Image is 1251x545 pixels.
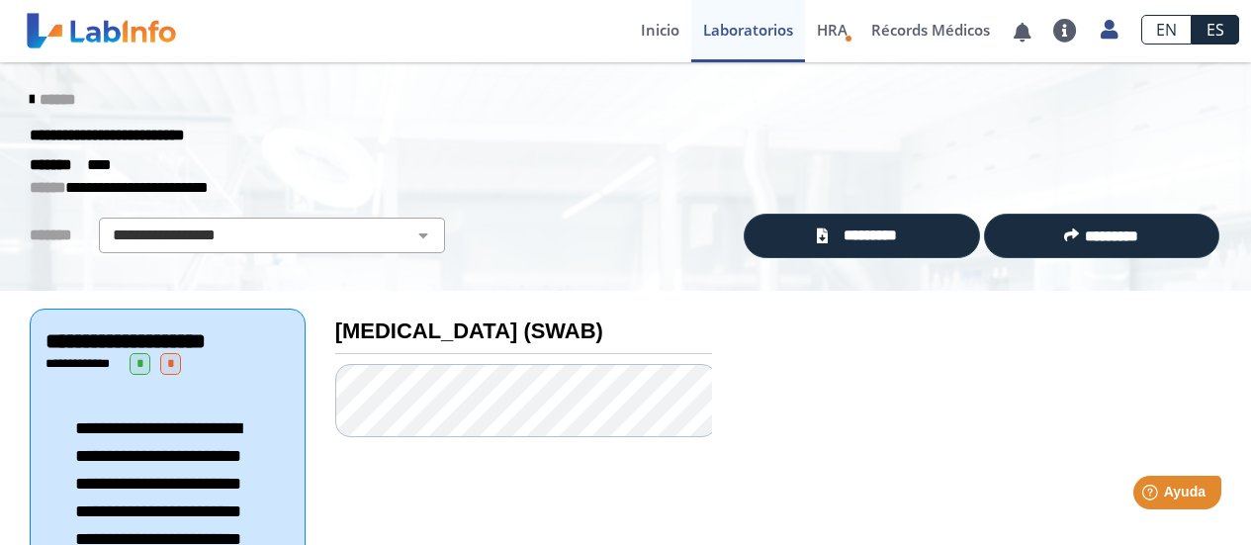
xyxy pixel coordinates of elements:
a: ES [1192,15,1239,45]
b: [MEDICAL_DATA] (SWAB) [335,318,603,343]
a: EN [1141,15,1192,45]
span: HRA [817,20,848,40]
iframe: Help widget launcher [1075,468,1229,523]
